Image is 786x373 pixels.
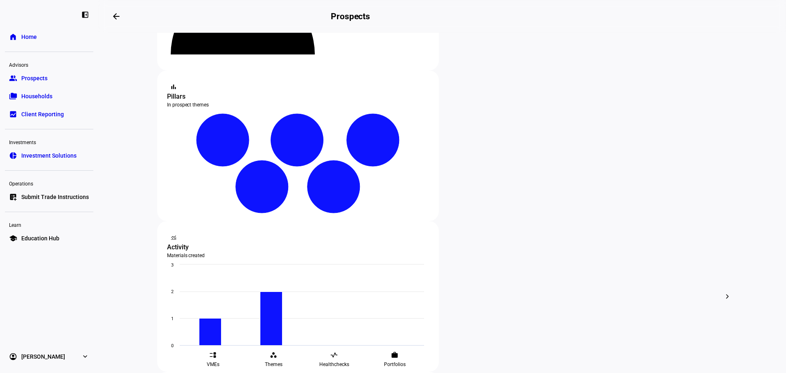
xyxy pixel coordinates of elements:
[167,252,429,259] div: Materials created
[207,361,219,368] span: VMEs
[81,353,89,361] eth-mat-symbol: expand_more
[270,351,277,359] eth-mat-symbol: workspaces
[21,92,52,100] span: Households
[9,74,17,82] eth-mat-symbol: group
[5,177,93,189] div: Operations
[5,136,93,147] div: Investments
[391,351,398,359] eth-mat-symbol: work
[9,110,17,118] eth-mat-symbol: bid_landscape
[169,83,178,91] mat-icon: bar_chart
[723,292,732,301] mat-icon: chevron_right
[9,193,17,201] eth-mat-symbol: list_alt_add
[5,106,93,122] a: bid_landscapeClient Reporting
[5,70,93,86] a: groupProspects
[21,353,65,361] span: [PERSON_NAME]
[5,219,93,230] div: Learn
[209,351,217,359] eth-mat-symbol: event_list
[171,316,174,321] text: 1
[265,361,282,368] span: Themes
[331,11,370,21] h2: Prospects
[9,234,17,242] eth-mat-symbol: school
[9,33,17,41] eth-mat-symbol: home
[21,151,77,160] span: Investment Solutions
[167,242,429,252] div: Activity
[319,361,349,368] span: Healthchecks
[5,59,93,70] div: Advisors
[167,92,429,102] div: Pillars
[9,151,17,160] eth-mat-symbol: pie_chart
[169,233,178,242] mat-icon: monitoring
[21,234,59,242] span: Education Hub
[21,33,37,41] span: Home
[21,193,89,201] span: Submit Trade Instructions
[111,11,121,21] mat-icon: arrow_backwards
[384,361,406,368] span: Portfolios
[171,289,174,294] text: 2
[5,29,93,45] a: homeHome
[330,351,338,359] eth-mat-symbol: vital_signs
[171,343,174,348] text: 0
[9,353,17,361] eth-mat-symbol: account_circle
[167,102,429,108] div: In prospect themes
[21,110,64,118] span: Client Reporting
[171,262,174,268] text: 3
[5,88,93,104] a: folder_copyHouseholds
[81,11,89,19] eth-mat-symbol: left_panel_close
[21,74,47,82] span: Prospects
[5,147,93,164] a: pie_chartInvestment Solutions
[9,92,17,100] eth-mat-symbol: folder_copy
